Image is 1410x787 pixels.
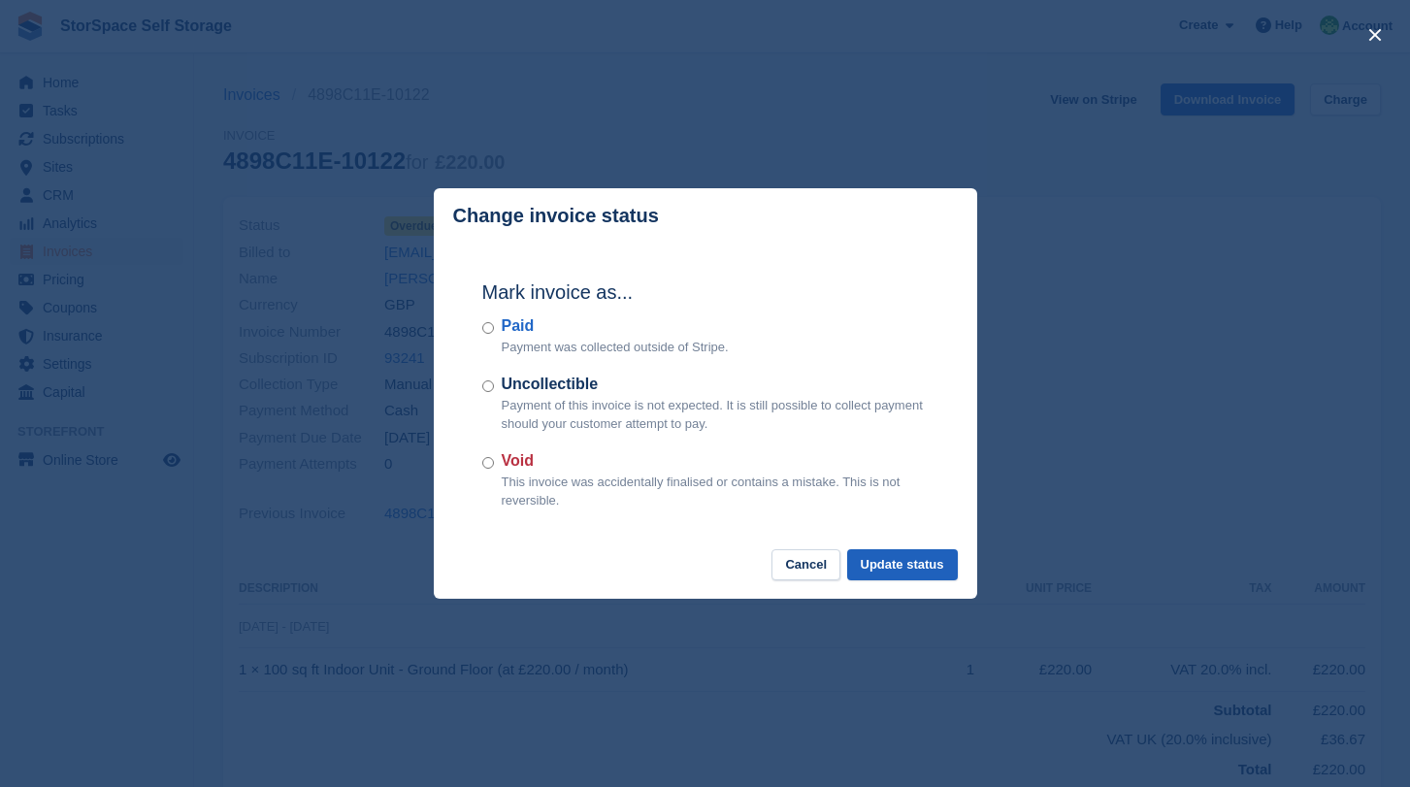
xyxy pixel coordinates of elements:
label: Paid [502,314,729,338]
label: Uncollectible [502,373,929,396]
button: Update status [847,549,958,581]
button: close [1360,19,1391,50]
p: This invoice was accidentally finalised or contains a mistake. This is not reversible. [502,473,929,510]
p: Payment was collected outside of Stripe. [502,338,729,357]
p: Change invoice status [453,205,659,227]
button: Cancel [771,549,840,581]
label: Void [502,449,929,473]
p: Payment of this invoice is not expected. It is still possible to collect payment should your cust... [502,396,929,434]
h2: Mark invoice as... [482,278,929,307]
